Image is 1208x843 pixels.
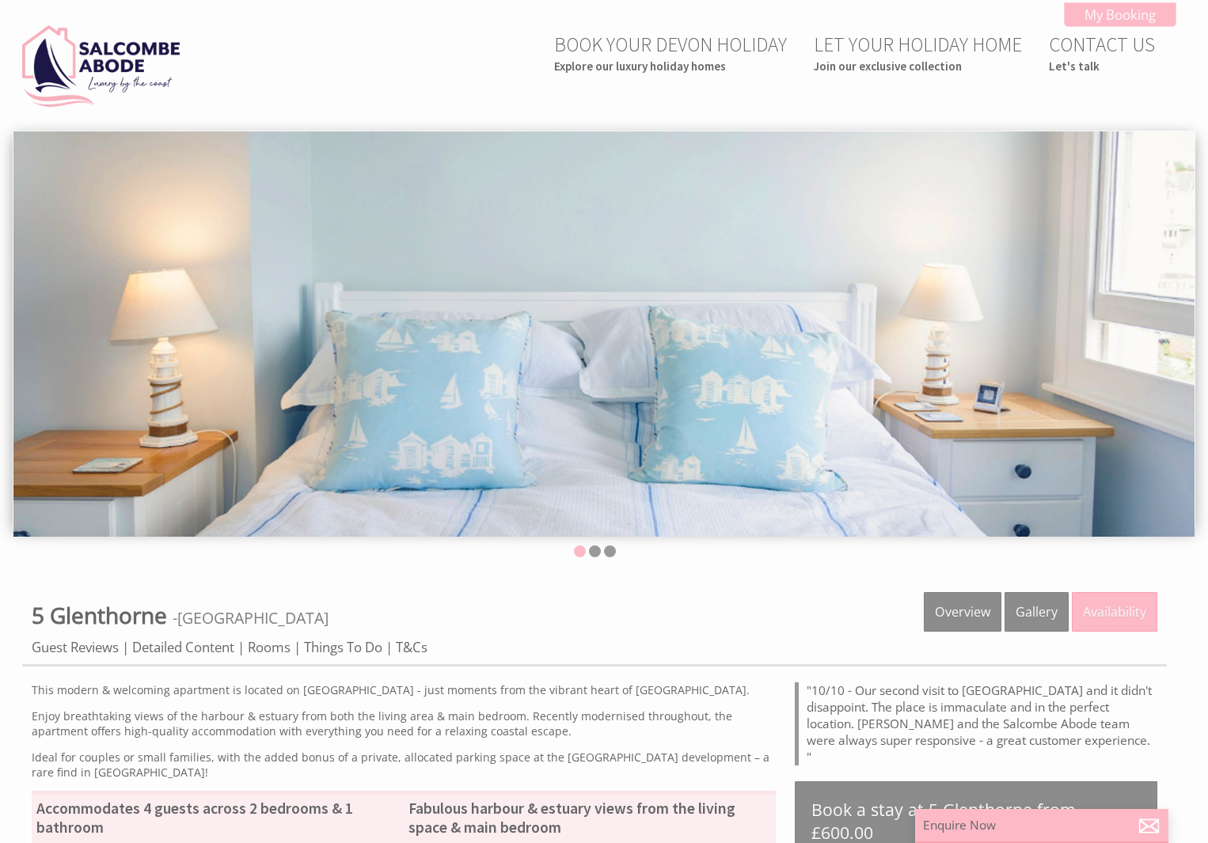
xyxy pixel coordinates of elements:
small: Let's talk [1049,59,1155,74]
a: Availability [1072,592,1157,632]
li: Accommodates 4 guests across 2 bedrooms & 1 bathroom [32,796,404,839]
a: My Booking [1064,2,1176,27]
a: CONTACT USLet's talk [1049,32,1155,74]
p: Enjoy breathtaking views of the harbour & estuary from both the living area & main bedroom. Recen... [32,708,776,739]
small: Explore our luxury holiday homes [554,59,787,74]
p: Ideal for couples or small families, with the added bonus of a private, allocated parking space a... [32,750,776,780]
img: Salcombe Abode [22,25,180,108]
blockquote: "10/10 - Our second visit to [GEOGRAPHIC_DATA] and it didn't disappoint. The place is immaculate ... [795,682,1157,765]
a: Things To Do [304,638,382,656]
a: T&Cs [396,638,427,656]
span: 5 Glenthorne [32,600,167,630]
a: LET YOUR HOLIDAY HOMEJoin our exclusive collection [814,32,1022,74]
a: [GEOGRAPHIC_DATA] [177,607,329,628]
li: Fabulous harbour & estuary views from the living space & main bedroom [404,796,776,839]
a: Detailed Content [132,638,234,656]
a: 5 Glenthorne [32,600,173,630]
a: Overview [924,592,1001,632]
a: Rooms [248,638,291,656]
p: This modern & welcoming apartment is located on [GEOGRAPHIC_DATA] - just moments from the vibrant... [32,682,776,697]
a: Gallery [1005,592,1069,632]
a: Guest Reviews [32,638,119,656]
span: - [173,607,329,628]
a: BOOK YOUR DEVON HOLIDAYExplore our luxury holiday homes [554,32,787,74]
small: Join our exclusive collection [814,59,1022,74]
p: Enquire Now [923,817,1161,834]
